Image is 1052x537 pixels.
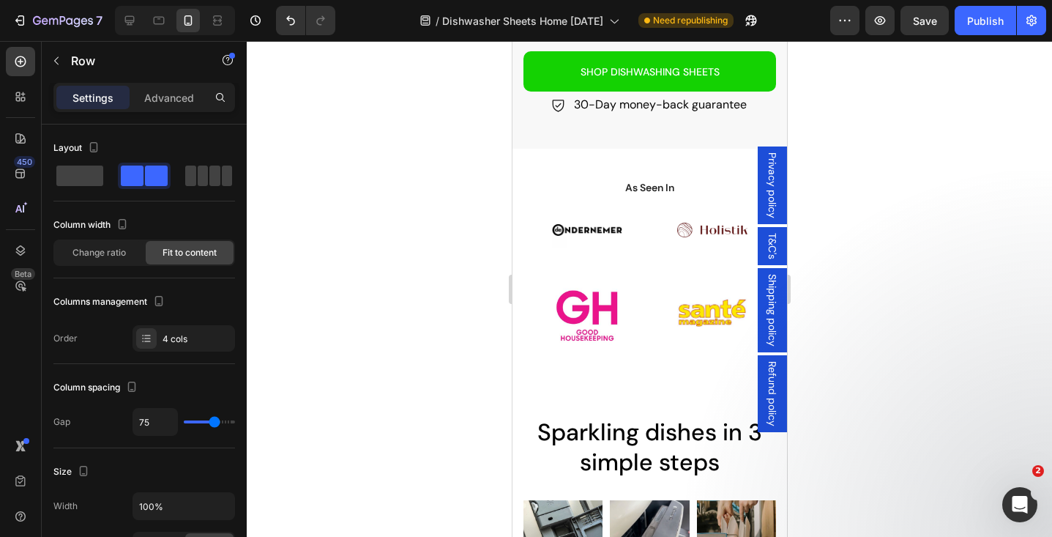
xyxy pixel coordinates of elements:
[53,292,168,312] div: Columns management
[53,215,131,235] div: Column width
[653,14,728,27] span: Need republishing
[53,138,102,158] div: Layout
[913,15,937,27] span: Save
[900,6,949,35] button: Save
[53,378,141,398] div: Column spacing
[163,246,217,259] span: Fit to content
[11,268,35,280] div: Beta
[6,6,109,35] button: 7
[53,462,92,482] div: Size
[53,332,78,345] div: Order
[14,156,35,168] div: 450
[967,13,1004,29] div: Publish
[71,52,195,70] p: Row
[133,409,177,435] input: Auto
[1032,465,1044,477] span: 2
[53,415,70,429] div: Gap
[955,6,1016,35] button: Publish
[144,90,194,105] p: Advanced
[72,246,126,259] span: Change ratio
[53,500,78,513] div: Width
[72,90,113,105] p: Settings
[96,12,102,29] p: 7
[1002,487,1037,522] iframe: Intercom live chat
[276,6,335,35] div: Undo/Redo
[512,41,787,537] iframe: Design area
[442,13,603,29] span: Dishwasher Sheets Home [DATE]
[163,333,231,346] div: 4 cols
[133,493,234,519] input: Auto
[436,13,439,29] span: /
